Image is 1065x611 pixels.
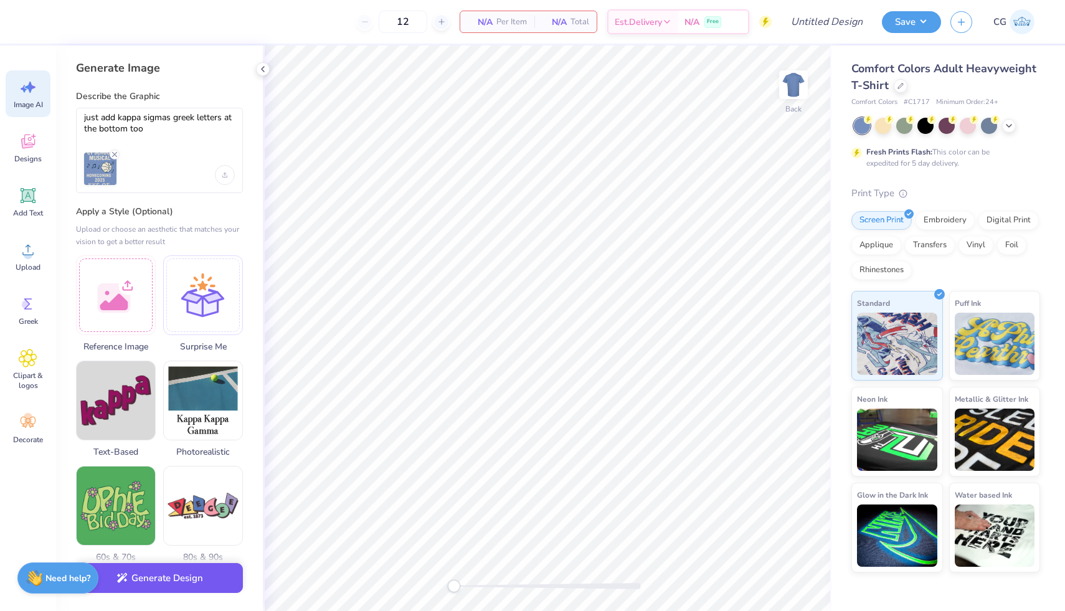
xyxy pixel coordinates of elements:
span: Comfort Colors [851,97,897,108]
span: Clipart & logos [7,371,49,391]
div: Digital Print [978,211,1039,230]
span: Surprise Me [163,340,243,353]
div: Upload image [215,165,235,185]
input: – – [379,11,427,33]
span: Standard [857,296,890,310]
div: Generate Image [76,60,243,75]
span: 60s & 70s [76,551,156,564]
span: Total [570,16,589,29]
svg: Remove uploaded image [110,149,120,159]
button: Generate Design [76,563,243,594]
span: N/A [684,16,699,29]
textarea: just add kappa sigmas greek letters at the bottom too [84,112,235,143]
span: Decorate [13,435,43,445]
div: Accessibility label [448,580,460,592]
button: Save [882,11,941,33]
img: Glow in the Dark Ink [857,504,937,567]
span: Metallic & Glitter Ink [955,392,1028,405]
div: Foil [997,236,1026,255]
span: CG [993,15,1006,29]
img: Back [781,72,806,97]
span: Free [707,17,719,26]
input: Untitled Design [781,9,873,34]
span: Photorealistic [163,445,243,458]
div: Upload or choose an aesthetic that matches your vision to get a better result [76,223,243,248]
strong: Fresh Prints Flash: [866,147,932,157]
div: This color can be expedited for 5 day delivery. [866,146,1020,169]
span: Reference Image [76,340,156,353]
span: 80s & 90s [163,551,243,564]
label: Apply a Style (Optional) [76,206,243,218]
div: Back [785,103,802,115]
span: Minimum Order: 24 + [936,97,998,108]
div: Rhinestones [851,261,912,280]
div: Applique [851,236,901,255]
div: Vinyl [959,236,993,255]
span: Glow in the Dark Ink [857,488,928,501]
img: Water based Ink [955,504,1035,567]
span: Designs [14,154,42,164]
img: Carlee Gerke [1010,9,1034,34]
span: Text-Based [76,445,156,458]
img: Metallic & Glitter Ink [955,409,1035,471]
span: Add Text [13,208,43,218]
span: Est. Delivery [615,16,662,29]
div: Transfers [905,236,955,255]
div: Print Type [851,186,1040,201]
img: Neon Ink [857,409,937,471]
img: Text-Based [77,361,155,440]
label: Describe the Graphic [76,90,243,103]
img: 60s & 70s [77,467,155,545]
span: N/A [468,16,493,29]
div: Embroidery [916,211,975,230]
img: Puff Ink [955,313,1035,375]
span: Upload [16,262,40,272]
span: Neon Ink [857,392,888,405]
img: Standard [857,313,937,375]
span: Comfort Colors Adult Heavyweight T-Shirt [851,61,1036,93]
img: 80s & 90s [164,467,242,545]
div: Screen Print [851,211,912,230]
span: Image AI [14,100,43,110]
img: Upload 1 [84,153,116,185]
span: # C1717 [904,97,930,108]
a: CG [988,9,1040,34]
span: Greek [19,316,38,326]
span: Puff Ink [955,296,981,310]
span: N/A [542,16,567,29]
img: Photorealistic [164,361,242,440]
span: Water based Ink [955,488,1012,501]
strong: Need help? [45,572,90,584]
span: Per Item [496,16,527,29]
